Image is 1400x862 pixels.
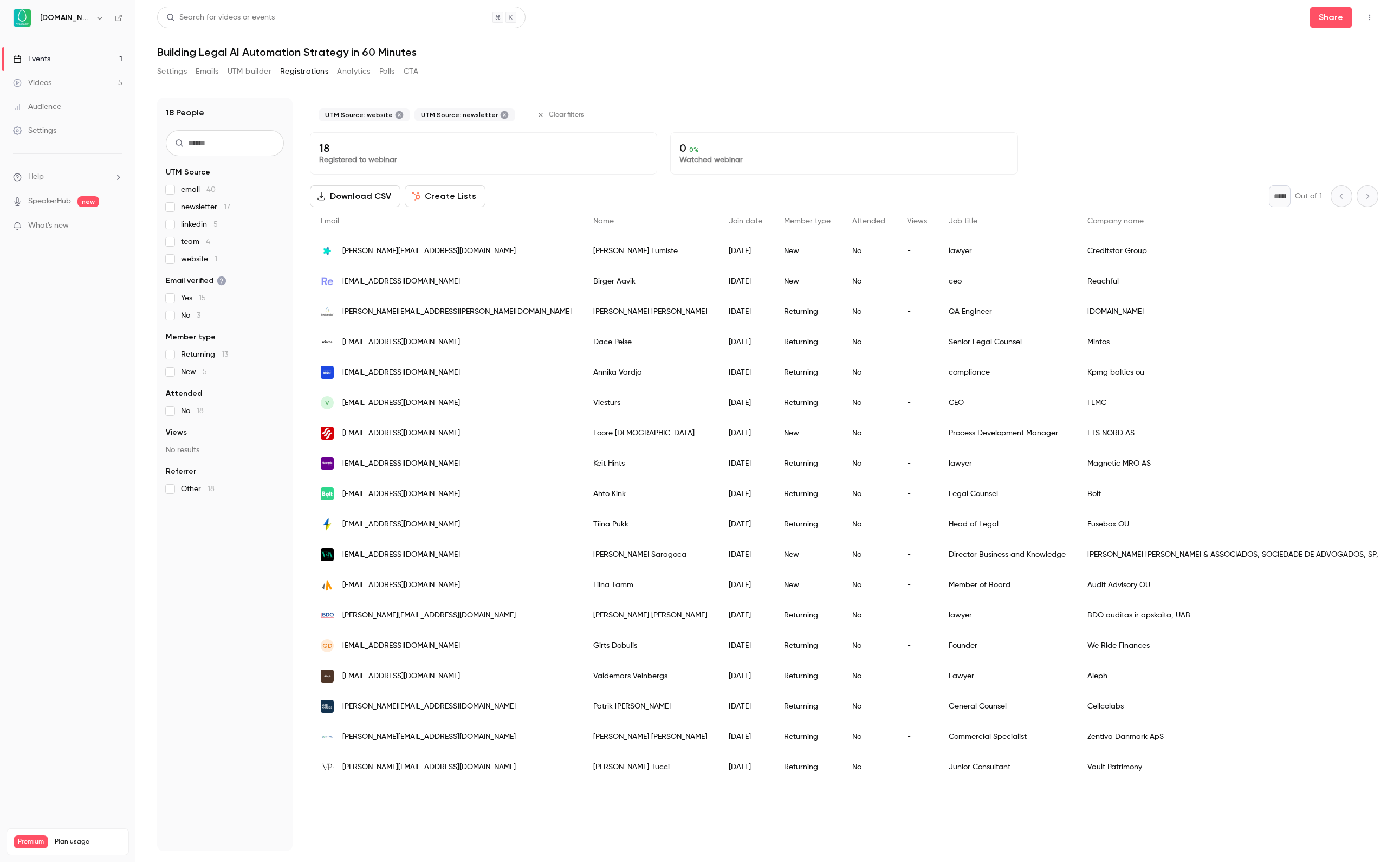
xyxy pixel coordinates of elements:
[321,518,334,531] img: fusebox.energy
[938,570,1077,600] div: Member of Board
[718,388,773,418] div: [DATE]
[896,539,938,570] div: -
[342,671,460,682] span: [EMAIL_ADDRESS][DOMAIN_NAME]
[321,761,334,774] img: vaultpatrimony.com
[718,661,773,691] div: [DATE]
[166,466,196,477] span: Referrer
[582,570,718,600] div: Liina Tamm
[773,327,841,357] div: Returning
[718,236,773,266] div: [DATE]
[773,600,841,631] div: Returning
[1077,327,1400,357] div: Mintos
[773,448,841,479] div: Returning
[166,275,226,286] span: Email verified
[718,266,773,297] div: [DATE]
[773,418,841,448] div: New
[938,266,1077,297] div: ceo
[841,752,896,782] div: No
[938,509,1077,539] div: Head of Legal
[325,398,329,408] span: V
[321,245,334,258] img: creditstar.com
[938,388,1077,418] div: CEO
[321,366,334,379] img: kpmg.com
[896,327,938,357] div: -
[582,479,718,509] div: Ahto Kink
[896,631,938,661] div: -
[310,185,400,207] button: Download CSV
[1077,236,1400,266] div: Creditstar Group
[718,691,773,722] div: [DATE]
[689,146,699,153] span: 0 %
[841,418,896,448] div: No
[593,217,614,225] span: Name
[938,631,1077,661] div: Founder
[319,155,648,165] p: Registered to webinar
[321,217,339,225] span: Email
[896,509,938,539] div: -
[181,219,218,230] span: linkedin
[181,293,206,304] span: Yes
[321,579,334,590] img: 1advisory.ee
[718,539,773,570] div: [DATE]
[13,54,50,65] div: Events
[582,600,718,631] div: [PERSON_NAME] [PERSON_NAME]
[582,691,718,722] div: Patrik [PERSON_NAME]
[1077,448,1400,479] div: Magnetic MRO AS
[773,236,841,266] div: New
[841,479,896,509] div: No
[319,141,648,155] p: 18
[1077,479,1400,509] div: Bolt
[166,167,284,494] section: facet-groups
[13,101,61,112] div: Audience
[166,332,216,343] span: Member type
[166,12,275,23] div: Search for videos or events
[1077,691,1400,722] div: Cellcolabs
[718,448,773,479] div: [DATE]
[582,509,718,539] div: Tiina Pukk
[582,418,718,448] div: Loore [DEMOGRAPHIC_DATA]
[342,397,460,409] span: [EMAIL_ADDRESS][DOMAIN_NAME]
[533,106,591,124] button: Clear filters
[321,609,334,622] img: bdo.lt
[773,570,841,600] div: New
[773,661,841,691] div: Returning
[13,78,51,88] div: Videos
[582,357,718,388] div: Annika Vardja
[215,255,217,263] span: 1
[404,63,418,80] button: CTA
[166,106,204,119] h1: 18 People
[907,217,927,225] span: Views
[582,722,718,752] div: [PERSON_NAME] [PERSON_NAME]
[342,549,460,561] span: [EMAIL_ADDRESS][DOMAIN_NAME]
[938,297,1077,327] div: QA Engineer
[773,539,841,570] div: New
[28,196,71,207] a: SpeakerHub
[342,367,460,378] span: [EMAIL_ADDRESS][DOMAIN_NAME]
[1077,661,1400,691] div: Aleph
[321,427,334,440] img: etsnord.com
[342,306,572,318] span: [PERSON_NAME][EMAIL_ADDRESS][PERSON_NAME][DOMAIN_NAME]
[841,600,896,631] div: No
[379,63,395,80] button: Polls
[773,388,841,418] div: Returning
[1077,357,1400,388] div: Kpmg baltics oü
[342,276,460,287] span: [EMAIL_ADDRESS][DOMAIN_NAME]
[841,388,896,418] div: No
[841,236,896,266] div: No
[197,407,204,415] span: 18
[718,357,773,388] div: [DATE]
[213,221,218,228] span: 5
[773,297,841,327] div: Returning
[321,275,334,288] img: reachful.eu
[1077,539,1400,570] div: [PERSON_NAME] [PERSON_NAME] & ASSOCIADOS, SOCIEDADE DE ADVOGADOS, SP, RL
[938,752,1077,782] div: Junior Consultant
[841,297,896,327] div: No
[166,167,210,178] span: UTM Source
[718,479,773,509] div: [DATE]
[582,266,718,297] div: Birger Aavik
[582,539,718,570] div: [PERSON_NAME] Saragoca
[773,631,841,661] div: Returning
[337,63,371,80] button: Analytics
[197,312,200,319] span: 3
[841,722,896,752] div: No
